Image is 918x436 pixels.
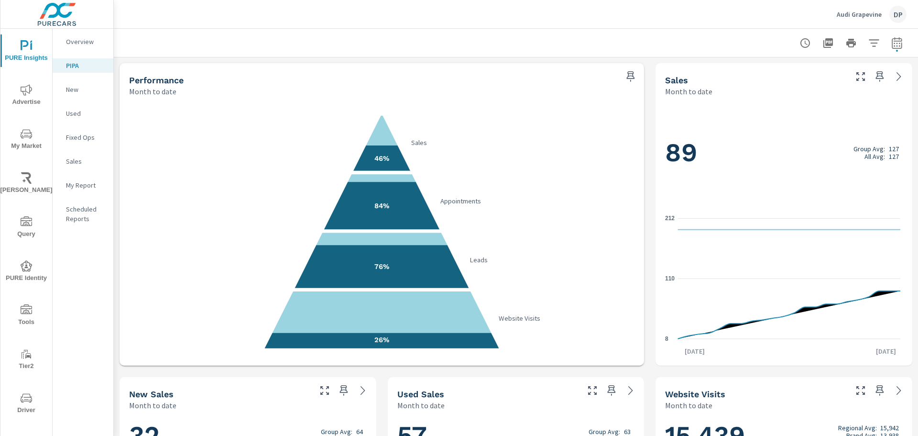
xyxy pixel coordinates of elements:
[665,215,675,222] text: 212
[53,154,113,168] div: Sales
[397,400,445,411] p: Month to date
[470,256,488,264] text: Leads
[66,204,106,224] p: Scheduled Reports
[66,157,106,166] p: Sales
[499,314,541,323] text: Website Visits
[864,34,884,53] button: Apply Filters
[66,37,106,46] p: Overview
[665,75,688,85] h5: Sales
[837,10,882,19] p: Audi Grapevine
[374,263,389,271] text: 76%
[665,86,712,97] p: Month to date
[853,145,885,153] p: Group Avg:
[53,202,113,226] div: Scheduled Reports
[129,389,174,399] h5: New Sales
[66,133,106,142] p: Fixed Ops
[411,138,427,147] text: Sales
[891,383,907,398] a: See more details in report
[665,136,903,169] h1: 89
[872,383,887,398] span: Save this to your personalized report
[841,34,861,53] button: Print Report
[129,400,176,411] p: Month to date
[3,392,49,416] span: Driver
[397,389,444,399] h5: Used Sales
[623,69,638,84] span: Save this to your personalized report
[53,178,113,192] div: My Report
[665,400,712,411] p: Month to date
[889,153,899,160] p: 127
[355,383,371,398] a: See more details in report
[3,128,49,152] span: My Market
[838,424,877,432] p: Regional Avg:
[665,389,725,399] h5: Website Visits
[66,61,106,70] p: PIPA
[317,383,332,398] button: Make Fullscreen
[129,75,184,85] h5: Performance
[374,201,389,210] text: 84%
[3,348,49,372] span: Tier2
[129,86,176,97] p: Month to date
[3,84,49,108] span: Advertise
[356,428,363,436] p: 64
[889,6,907,23] div: DP
[887,34,907,53] button: Select Date Range
[869,347,903,356] p: [DATE]
[624,428,631,436] p: 63
[440,197,481,205] text: Appointments
[53,106,113,121] div: Used
[604,383,619,398] span: Save this to your personalized report
[665,275,675,282] text: 110
[589,428,620,436] p: Group Avg:
[66,109,106,118] p: Used
[336,383,351,398] span: Save this to your personalized report
[3,216,49,240] span: Query
[3,304,49,328] span: Tools
[374,336,389,345] text: 26%
[53,34,113,49] div: Overview
[3,172,49,196] span: [PERSON_NAME]
[321,428,352,436] p: Group Avg:
[53,58,113,73] div: PIPA
[3,40,49,64] span: PURE Insights
[678,347,711,356] p: [DATE]
[53,130,113,145] div: Fixed Ops
[3,260,49,284] span: PURE Identity
[585,383,600,398] button: Make Fullscreen
[889,145,899,153] p: 127
[623,383,638,398] a: See more details in report
[819,34,838,53] button: "Export Report to PDF"
[53,82,113,97] div: New
[853,383,868,398] button: Make Fullscreen
[864,153,885,160] p: All Avg:
[665,335,668,342] text: 8
[66,85,106,94] p: New
[374,154,389,163] text: 46%
[66,180,106,190] p: My Report
[880,424,899,432] p: 15,942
